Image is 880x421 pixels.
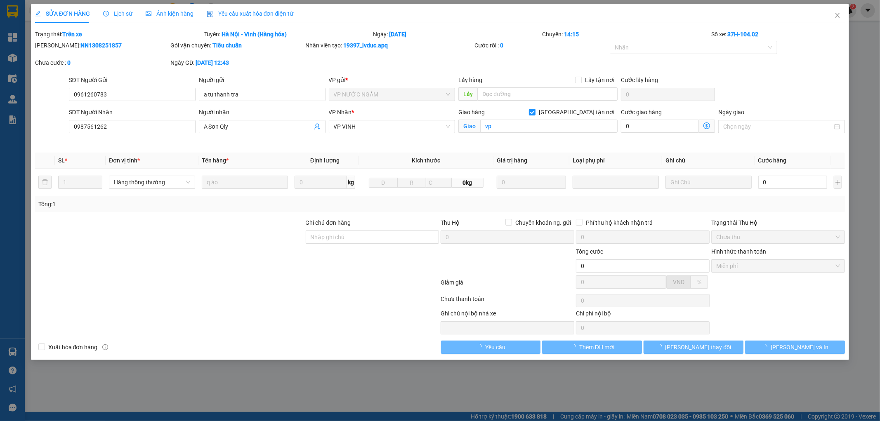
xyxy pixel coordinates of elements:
[334,120,451,133] span: VP VINH
[34,30,203,39] div: Trạng thái:
[711,248,766,255] label: Hình thức thanh toán
[146,11,151,16] span: picture
[758,157,787,164] span: Cước hàng
[440,278,576,292] div: Giảm giá
[716,260,840,272] span: Miễn phí
[329,75,455,85] div: VP gửi
[80,42,122,49] b: NN1308251857
[38,176,52,189] button: delete
[199,108,326,117] div: Người nhận
[476,344,485,350] span: loading
[576,248,603,255] span: Tổng cước
[69,108,196,117] div: SĐT Người Nhận
[306,41,473,50] div: Nhân viên tạo:
[579,343,614,352] span: Thêm ĐH mới
[536,108,618,117] span: [GEOGRAPHIC_DATA] tận nơi
[834,176,842,189] button: plus
[109,157,140,164] span: Đơn vị tính
[477,87,618,101] input: Dọc đường
[480,120,618,133] input: Giao tận nơi
[485,343,505,352] span: Yêu cầu
[583,218,656,227] span: Phí thu hộ khách nhận trả
[665,176,752,189] input: Ghi Chú
[35,11,41,16] span: edit
[665,343,731,352] span: [PERSON_NAME] thay đổi
[441,309,574,321] div: Ghi chú nội bộ nhà xe
[727,31,758,38] b: 37H-104.02
[170,41,304,50] div: Gói vận chuyển:
[621,88,715,101] input: Cước lấy hàng
[826,4,849,27] button: Close
[662,153,755,169] th: Ghi chú
[344,42,388,49] b: 19397_lvduc.apq
[570,344,579,350] span: loading
[452,178,484,188] span: 0kg
[196,59,229,66] b: [DATE] 12:43
[474,41,608,50] div: Cước rồi :
[38,200,340,209] div: Tổng: 1
[306,230,439,244] input: Ghi chú đơn hàng
[45,343,101,352] span: Xuất hóa đơn hàng
[458,77,482,83] span: Lấy hàng
[347,176,355,189] span: kg
[497,176,566,189] input: 0
[329,109,352,115] span: VP Nhận
[62,31,82,38] b: Trên xe
[310,157,340,164] span: Định lượng
[102,344,108,350] span: info-circle
[222,31,287,38] b: Hà Nội - Vinh (Hàng hóa)
[103,10,132,17] span: Lịch sử
[644,341,743,354] button: [PERSON_NAME] thay đổi
[710,30,846,39] div: Số xe:
[397,178,426,188] input: R
[771,343,828,352] span: [PERSON_NAME] và In
[441,341,541,354] button: Yêu cầu
[542,341,642,354] button: Thêm ĐH mới
[440,294,576,309] div: Chưa thanh toán
[314,123,321,130] span: user-add
[576,309,710,321] div: Chi phí nội bộ
[500,42,503,49] b: 0
[711,218,845,227] div: Trạng thái Thu Hộ
[745,341,845,354] button: [PERSON_NAME] và In
[334,88,451,101] span: VP NƯỚC NGẦM
[35,41,169,50] div: [PERSON_NAME]:
[369,178,398,188] input: D
[582,75,618,85] span: Lấy tận nơi
[834,12,841,19] span: close
[441,219,460,226] span: Thu Hộ
[512,218,574,227] span: Chuyển khoản ng. gửi
[389,31,407,38] b: [DATE]
[58,157,65,164] span: SL
[207,10,294,17] span: Yêu cầu xuất hóa đơn điện tử
[703,122,710,129] span: dollar-circle
[306,219,351,226] label: Ghi chú đơn hàng
[497,157,527,164] span: Giá trị hàng
[199,75,326,85] div: Người gửi
[114,176,190,188] span: Hàng thông thường
[718,109,744,115] label: Ngày giao
[569,153,662,169] th: Loại phụ phí
[202,176,288,189] input: VD: Bàn, Ghế
[564,31,579,38] b: 14:15
[103,11,109,16] span: clock-circle
[412,157,440,164] span: Kích thước
[170,58,304,67] div: Ngày GD:
[426,178,452,188] input: C
[716,231,840,243] span: Chưa thu
[202,157,229,164] span: Tên hàng
[762,344,771,350] span: loading
[35,10,90,17] span: SỬA ĐƠN HÀNG
[458,120,480,133] span: Giao
[621,120,699,133] input: Cước giao hàng
[35,58,169,67] div: Chưa cước :
[723,122,833,131] input: Ngày giao
[458,109,485,115] span: Giao hàng
[458,87,477,101] span: Lấy
[697,279,701,285] span: %
[67,59,71,66] b: 0
[621,109,662,115] label: Cước giao hàng
[212,42,242,49] b: Tiêu chuẩn
[373,30,542,39] div: Ngày:
[541,30,710,39] div: Chuyến:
